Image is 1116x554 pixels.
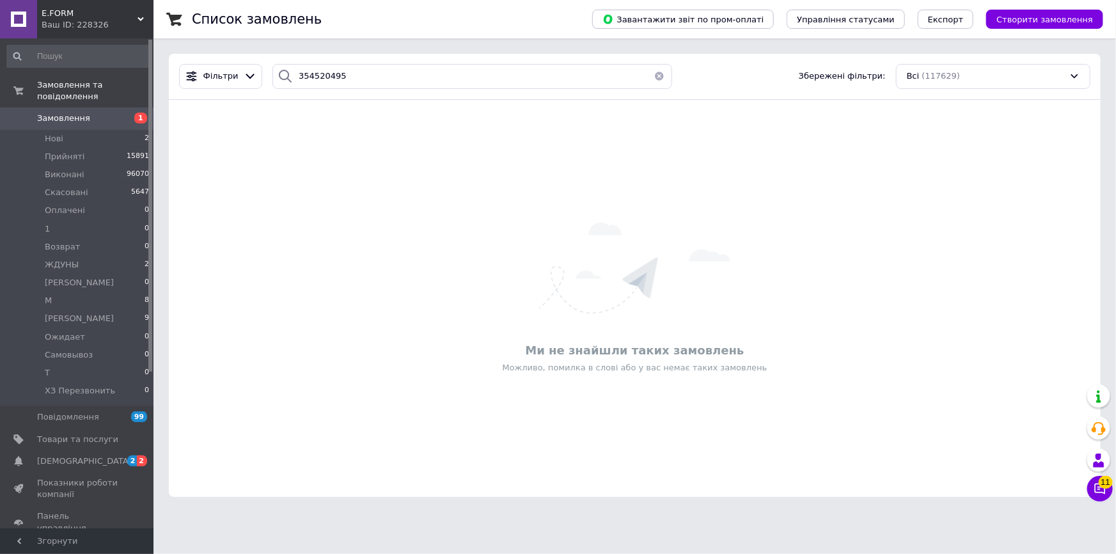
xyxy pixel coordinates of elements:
span: Завантажити звіт по пром-оплаті [602,13,764,25]
span: 5647 [131,187,149,198]
span: Товари та послуги [37,434,118,445]
span: E.FORM [42,8,138,19]
span: 96070 [127,169,149,180]
span: Панель управління [37,510,118,534]
input: Пошук [6,45,150,68]
div: Ми не знайшли таких замовлень [175,342,1094,358]
span: 0 [145,385,149,397]
span: 11 [1099,473,1113,486]
span: 8 [145,295,149,306]
span: Експорт [928,15,964,24]
button: Завантажити звіт по пром-оплаті [592,10,774,29]
span: 0 [145,331,149,343]
span: Самовывоз [45,349,93,361]
span: Замовлення та повідомлення [37,79,153,102]
span: Оплачені [45,205,85,216]
span: Створити замовлення [996,15,1093,24]
img: Нічого не знайдено [539,223,730,313]
span: 0 [145,367,149,379]
span: 0 [145,277,149,289]
span: Управління статусами [797,15,895,24]
span: 2 [145,133,149,145]
span: 2 [145,259,149,271]
span: 15891 [127,151,149,162]
span: 9 [145,313,149,324]
span: 1 [45,223,50,235]
button: Чат з покупцем11 [1087,476,1113,502]
button: Створити замовлення [986,10,1103,29]
span: Виконані [45,169,84,180]
span: 1 [134,113,147,123]
span: Повідомлення [37,411,99,423]
span: Скасовані [45,187,88,198]
span: [DEMOGRAPHIC_DATA] [37,455,132,467]
div: Ваш ID: 228326 [42,19,153,31]
span: 0 [145,223,149,235]
span: (117629) [922,71,960,81]
span: 0 [145,241,149,253]
span: [PERSON_NAME] [45,277,114,289]
button: Управління статусами [787,10,905,29]
input: Пошук за номером замовлення, ПІБ покупця, номером телефону, Email, номером накладної [272,64,672,89]
span: Всі [907,70,920,83]
span: Показники роботи компанії [37,477,118,500]
span: ЖДУНЫ [45,259,79,271]
span: 0 [145,205,149,216]
a: Створити замовлення [973,14,1103,24]
span: [PERSON_NAME] [45,313,114,324]
span: ХЗ Перезвонить [45,385,115,397]
span: Т [45,367,50,379]
h1: Список замовлень [192,12,322,27]
span: Нові [45,133,63,145]
div: Можливо, помилка в слові або у вас немає таких замовлень [175,362,1094,374]
span: Замовлення [37,113,90,124]
span: Прийняті [45,151,84,162]
span: М [45,295,52,306]
span: 2 [127,455,138,466]
span: 0 [145,349,149,361]
span: Возврат [45,241,80,253]
span: 99 [131,411,147,422]
button: Експорт [918,10,974,29]
span: 2 [137,455,147,466]
span: Фільтри [203,70,239,83]
button: Очистить [647,64,672,89]
span: Ожидает [45,331,85,343]
span: Збережені фільтри: [799,70,886,83]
